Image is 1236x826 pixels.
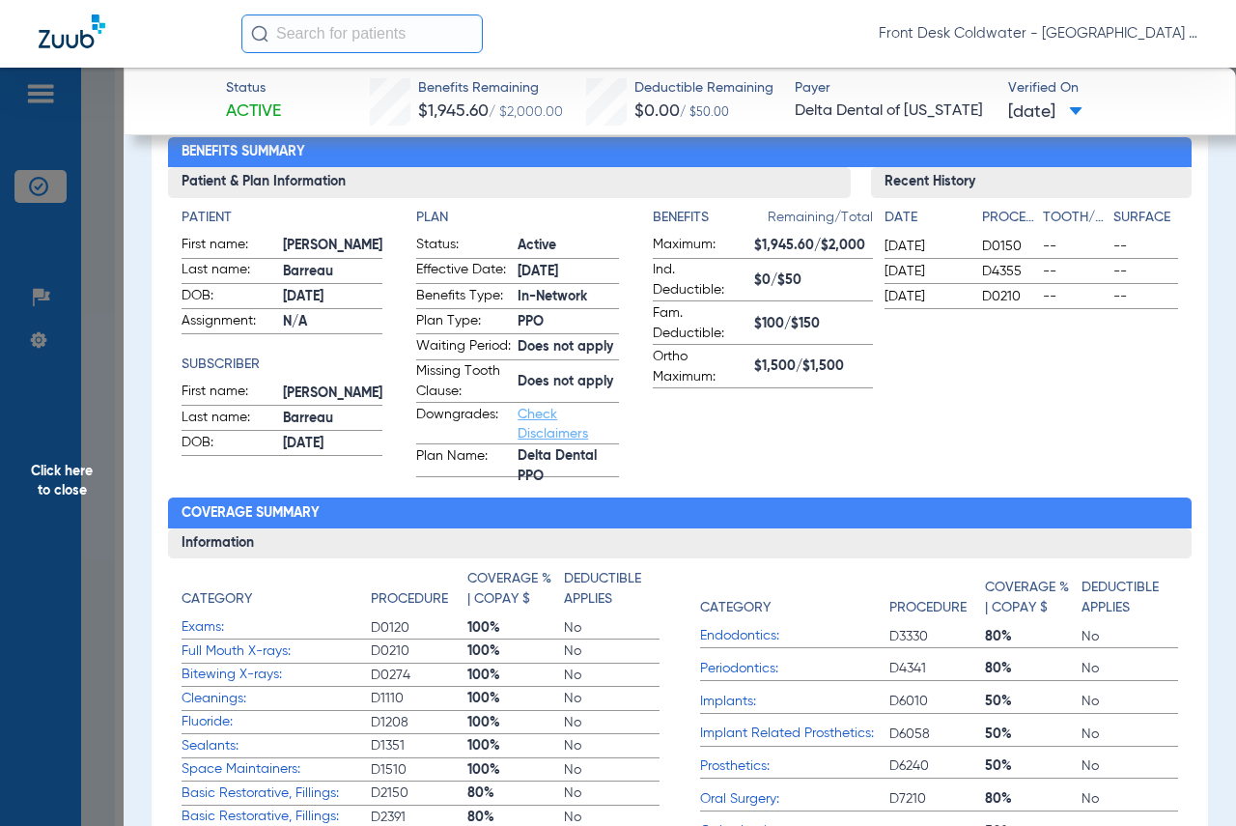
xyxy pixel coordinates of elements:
[700,724,889,744] span: Implant Related Prosthetics:
[467,760,564,780] span: 100%
[418,78,563,99] span: Benefits Remaining
[982,208,1036,235] app-breakdown-title: Procedure
[754,356,873,377] span: $1,500/$1,500
[168,528,1191,559] h3: Information
[985,659,1081,678] span: 80%
[1113,208,1177,228] h4: Surface
[1081,659,1178,678] span: No
[1081,569,1178,625] app-breakdown-title: Deductible Applies
[564,713,660,732] span: No
[1008,100,1082,125] span: [DATE]
[371,713,467,732] span: D1208
[416,235,511,258] span: Status:
[518,236,619,256] span: Active
[467,618,564,638] span: 100%
[518,456,619,476] span: Delta Dental PPO
[795,78,991,99] span: Payer
[182,712,371,732] span: Fluoride:
[182,355,382,375] app-breakdown-title: Subscriber
[889,756,986,776] span: D6240
[885,208,966,228] h4: Date
[564,618,660,638] span: No
[889,659,986,678] span: D4341
[885,208,966,235] app-breakdown-title: Date
[700,659,889,679] span: Periodontics:
[564,689,660,708] span: No
[982,237,1036,256] span: D0150
[251,25,268,43] img: Search Icon
[985,756,1081,776] span: 50%
[653,208,768,235] app-breakdown-title: Benefits
[283,262,382,282] span: Barreau
[1043,287,1107,306] span: --
[489,105,563,119] span: / $2,000.00
[634,78,773,99] span: Deductible Remaining
[518,408,588,441] a: Check Disclaimers
[182,783,371,804] span: Basic Restorative, Fillings:
[564,641,660,661] span: No
[985,569,1081,625] app-breakdown-title: Coverage % | Copay $
[985,627,1081,646] span: 80%
[226,78,281,99] span: Status
[518,312,619,332] span: PPO
[416,260,511,283] span: Effective Date:
[1081,789,1178,809] span: No
[283,312,382,332] span: N/A
[889,725,986,744] span: D6058
[182,569,371,616] app-breakdown-title: Category
[985,578,1071,618] h4: Coverage % | Copay $
[416,446,511,477] span: Plan Name:
[418,102,489,120] span: $1,945.60
[754,314,873,334] span: $100/$150
[564,569,650,610] h4: Deductible Applies
[985,789,1081,809] span: 80%
[653,260,747,300] span: Ind. Deductible:
[182,736,371,756] span: Sealants:
[889,569,986,625] app-breakdown-title: Procedure
[371,589,448,610] h4: Procedure
[1081,692,1178,711] span: No
[1043,237,1107,256] span: --
[700,598,771,618] h4: Category
[416,336,511,359] span: Waiting Period:
[416,311,511,334] span: Plan Type:
[182,759,371,780] span: Space Maintainers:
[653,235,747,258] span: Maximum:
[371,760,467,780] span: D1510
[700,569,889,625] app-breakdown-title: Category
[518,372,619,392] span: Does not apply
[182,382,276,405] span: First name:
[416,361,511,402] span: Missing Tooth Clause:
[416,208,619,228] app-breakdown-title: Plan
[416,286,511,309] span: Benefits Type:
[885,237,966,256] span: [DATE]
[564,760,660,780] span: No
[982,287,1036,306] span: D0210
[371,689,467,708] span: D1110
[1113,287,1177,306] span: --
[518,337,619,357] span: Does not apply
[467,569,564,616] app-breakdown-title: Coverage % | Copay $
[985,725,1081,744] span: 50%
[182,208,382,228] h4: Patient
[879,24,1197,43] span: Front Desk Coldwater - [GEOGRAPHIC_DATA] | My Community Dental Centers
[241,14,483,53] input: Search for patients
[39,14,105,48] img: Zuub Logo
[885,262,966,281] span: [DATE]
[467,569,553,610] h4: Coverage % | Copay $
[182,689,371,709] span: Cleanings:
[283,287,382,307] span: [DATE]
[700,692,889,712] span: Implants:
[885,287,966,306] span: [DATE]
[1008,78,1204,99] span: Verified On
[700,756,889,777] span: Prosthetics:
[416,405,511,443] span: Downgrades:
[754,236,873,256] span: $1,945.60/$2,000
[1043,208,1107,228] h4: Tooth/Quad
[982,208,1036,228] h4: Procedure
[889,789,986,809] span: D7210
[1139,733,1236,826] iframe: Chat Widget
[182,286,276,309] span: DOB:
